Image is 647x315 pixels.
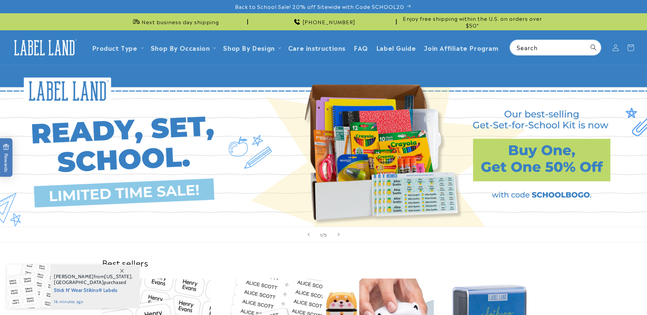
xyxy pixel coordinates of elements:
span: 5 [324,231,327,238]
summary: Product Type [88,40,147,56]
a: Shop By Design [223,43,275,52]
summary: Shop By Design [219,40,284,56]
span: 1 [320,231,322,238]
summary: Shop By Occasion [147,40,219,56]
a: Label Guide [372,40,420,56]
span: / [322,231,324,238]
span: [PHONE_NUMBER] [303,18,355,25]
span: Back to School Sale! 20% off Sitewide with Code SCHOOL20 [235,3,404,10]
div: Announcement [251,13,397,30]
a: Join Affiliate Program [420,40,502,56]
span: Rewards [3,144,9,172]
span: Next business day shipping [142,18,219,25]
div: Announcement [399,13,545,30]
span: from , purchased [54,274,133,285]
a: Care instructions [284,40,350,56]
span: Label Guide [376,44,416,51]
span: [GEOGRAPHIC_DATA] [54,279,104,285]
iframe: Gorgias live chat messenger [579,286,640,308]
span: [PERSON_NAME] [54,273,94,280]
h2: Best sellers [102,257,545,268]
span: [US_STATE] [104,273,131,280]
div: Announcement [102,13,248,30]
button: Previous slide [301,227,316,242]
button: Next slide [331,227,346,242]
img: Label Land [10,37,78,58]
a: Label Land [8,34,81,61]
span: Shop By Occasion [151,44,210,51]
a: FAQ [350,40,372,56]
a: Product Type [92,43,137,52]
span: Care instructions [288,44,345,51]
span: FAQ [354,44,368,51]
span: Join Affiliate Program [424,44,498,51]
span: Enjoy free shipping within the U.S. on orders over $50* [399,15,545,28]
button: Search [586,40,601,55]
